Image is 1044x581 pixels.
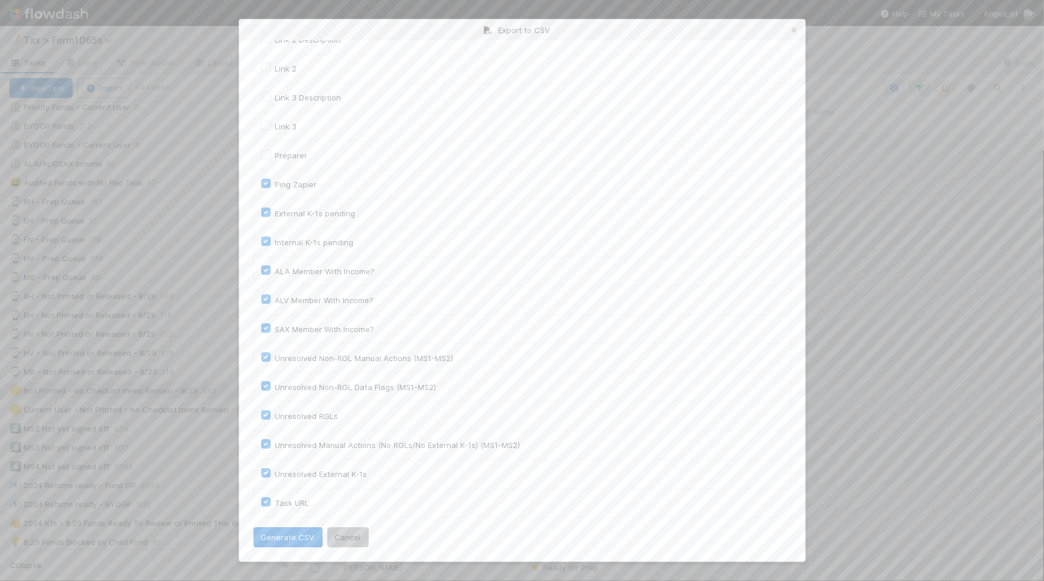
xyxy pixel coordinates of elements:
label: Link 2 [275,61,297,76]
label: Link 3 Description [275,90,342,105]
label: External K-1s pending [275,206,356,220]
label: Task URL [275,496,310,510]
label: Unresolved External K-1s [275,467,367,481]
label: ALA Member With Income? [275,264,375,278]
button: Generate CSV [253,527,323,547]
label: Unresolved Manual Actions (No RGLs/No External K-1s) (MS1-MS2) [275,438,521,452]
label: Unresolved Non-RGL Data Flags (MS1-MS2) [275,380,437,394]
label: Unresolved RGLs [275,409,339,423]
label: Preparer [275,148,308,163]
button: Cancel [327,527,369,547]
label: ALV Member With Income? [275,293,374,307]
label: Ping Zapier [275,177,317,191]
div: Export to CSV [239,20,805,41]
label: SAX Member With Income? [275,322,375,336]
label: Link 3 [275,119,297,134]
label: Unresolved Non-RGL Manual Actions (MS1-MS2) [275,351,454,365]
label: Internal K-1s pending [275,235,354,249]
